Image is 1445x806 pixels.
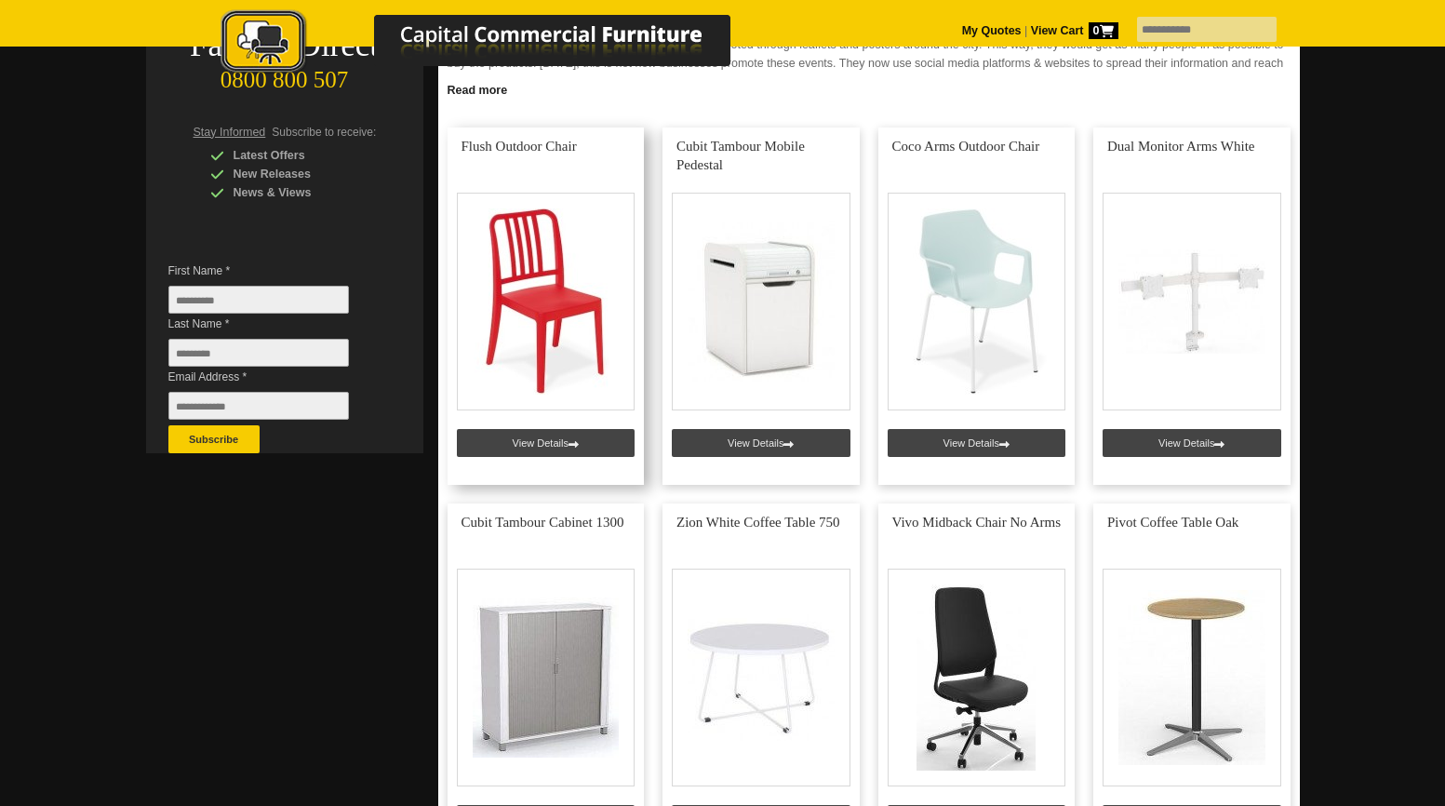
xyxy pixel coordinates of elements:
[210,183,387,202] div: News & Views
[1031,24,1118,37] strong: View Cart
[168,392,349,420] input: Email Address *
[168,339,349,367] input: Last Name *
[168,425,260,453] button: Subscribe
[272,126,376,139] span: Subscribe to receive:
[210,165,387,183] div: New Releases
[169,9,821,83] a: Capital Commercial Furniture Logo
[168,262,377,280] span: First Name *
[194,126,266,139] span: Stay Informed
[438,76,1300,100] a: Click to read more
[210,146,387,165] div: Latest Offers
[168,315,377,333] span: Last Name *
[1089,22,1118,39] span: 0
[146,58,423,93] div: 0800 800 507
[168,286,349,314] input: First Name *
[1027,24,1117,37] a: View Cart0
[168,368,377,386] span: Email Address *
[169,9,821,77] img: Capital Commercial Furniture Logo
[448,35,1291,91] p: The first time the event was started, it was mostly promoted through leaflets and posters around ...
[962,24,1022,37] a: My Quotes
